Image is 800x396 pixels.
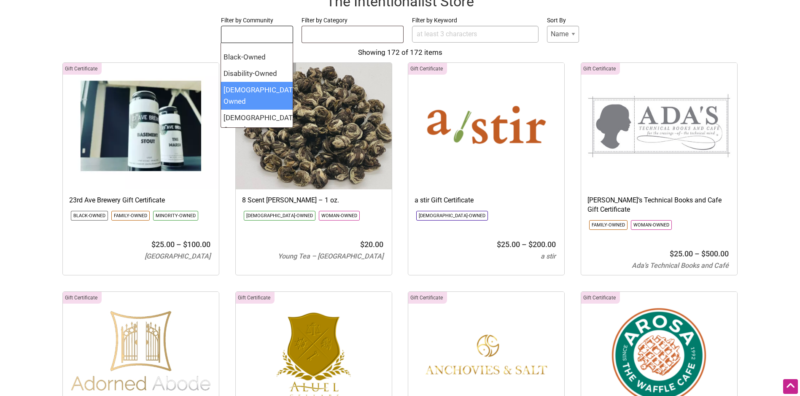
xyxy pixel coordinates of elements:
label: Filter by Keyword [412,15,539,26]
span: Ada’s Technical Books and Café [632,261,729,269]
bdi: 20.00 [360,240,383,249]
span: – [522,240,527,249]
div: Showing 172 of 172 items [8,47,792,58]
li: Click to show only this community [319,211,360,221]
div: Click to show only this category [408,292,447,304]
span: $ [497,240,501,249]
li: Click to show only this community [71,211,108,221]
bdi: 200.00 [528,240,556,249]
div: Click to show only this category [63,63,102,75]
li: Black-Owned [221,49,293,65]
span: $ [528,240,533,249]
h3: 23rd Ave Brewery Gift Certificate [69,196,213,205]
label: Sort By [547,15,579,26]
li: Click to show only this community [631,220,672,230]
span: $ [670,249,674,258]
div: Click to show only this category [63,292,102,304]
div: Scroll Back to Top [783,379,798,394]
bdi: 25.00 [151,240,175,249]
div: Click to show only this category [581,63,620,75]
label: Filter by Community [221,15,294,26]
li: Click to show only this community [111,211,150,221]
div: Click to show only this category [408,63,447,75]
bdi: 500.00 [701,249,729,258]
div: Click to show only this category [581,292,620,304]
span: $ [183,240,187,249]
h3: 8 Scent [PERSON_NAME] – 1 oz. [242,196,385,205]
span: $ [151,240,156,249]
bdi: 100.00 [183,240,210,249]
img: Adas Technical Books and Cafe Logo [581,63,737,189]
h3: a stir Gift Certificate [415,196,558,205]
li: Click to show only this community [244,211,315,221]
li: Click to show only this community [153,211,198,221]
li: [DEMOGRAPHIC_DATA]-Owned [221,82,293,110]
div: Click to show only this category [236,292,275,304]
li: [DEMOGRAPHIC_DATA]-Owned [221,110,293,137]
li: Click to show only this community [589,220,628,230]
span: [GEOGRAPHIC_DATA] [145,252,210,260]
span: a stir [541,252,556,260]
input: at least 3 characters [412,26,539,43]
img: Young Tea 8 Scent Jasmine Green Pearl [236,63,392,189]
li: Disability-Owned [221,65,293,82]
label: Filter by Category [302,15,404,26]
span: $ [701,249,706,258]
bdi: 25.00 [497,240,520,249]
span: Young Tea – [GEOGRAPHIC_DATA] [278,252,383,260]
span: – [695,249,700,258]
h3: [PERSON_NAME]’s Technical Books and Cafe Gift Certificate [587,196,731,215]
li: Click to show only this community [416,211,488,221]
span: – [176,240,181,249]
span: $ [360,240,364,249]
bdi: 25.00 [670,249,693,258]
